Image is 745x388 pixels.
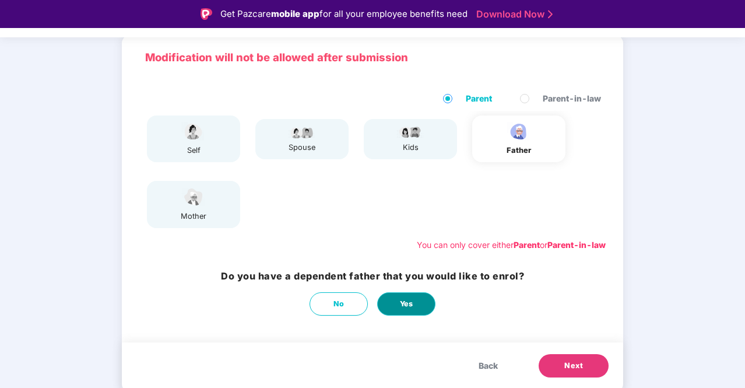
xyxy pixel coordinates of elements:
[548,8,553,20] img: Stroke
[396,142,425,153] div: kids
[538,92,606,105] span: Parent-in-law
[547,240,606,250] b: Parent-in-law
[287,125,317,139] img: svg+xml;base64,PHN2ZyB4bWxucz0iaHR0cDovL3d3dy53My5vcmcvMjAwMC9zdmciIHdpZHRoPSI5Ny44OTciIGhlaWdodD...
[504,121,533,142] img: svg+xml;base64,PHN2ZyBpZD0iRmF0aGVyX2ljb24iIHhtbG5zPSJodHRwOi8vd3d3LnczLm9yZy8yMDAwL3N2ZyIgeG1sbn...
[467,354,509,377] button: Back
[461,92,497,105] span: Parent
[564,360,583,372] span: Next
[539,354,609,377] button: Next
[145,49,600,66] p: Modification will not be allowed after submission
[417,239,606,251] div: You can only cover either or
[476,8,549,20] a: Download Now
[377,292,435,316] button: Yes
[179,121,208,142] img: svg+xml;base64,PHN2ZyBpZD0iU3BvdXNlX2ljb24iIHhtbG5zPSJodHRwOi8vd3d3LnczLm9yZy8yMDAwL3N2ZyIgd2lkdG...
[333,298,345,310] span: No
[179,211,208,222] div: mother
[504,145,533,156] div: father
[271,8,319,19] strong: mobile app
[287,142,317,153] div: spouse
[400,298,413,310] span: Yes
[396,125,425,139] img: svg+xml;base64,PHN2ZyB4bWxucz0iaHR0cDovL3d3dy53My5vcmcvMjAwMC9zdmciIHdpZHRoPSI3OS4wMzciIGhlaWdodD...
[514,240,540,250] b: Parent
[179,145,208,156] div: self
[179,187,208,207] img: svg+xml;base64,PHN2ZyB4bWxucz0iaHR0cDovL3d3dy53My5vcmcvMjAwMC9zdmciIHdpZHRoPSI1NCIgaGVpZ2h0PSIzOC...
[220,7,468,21] div: Get Pazcare for all your employee benefits need
[479,359,498,372] span: Back
[201,8,212,20] img: Logo
[310,292,368,316] button: No
[221,269,524,284] h3: Do you have a dependent father that you would like to enrol?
